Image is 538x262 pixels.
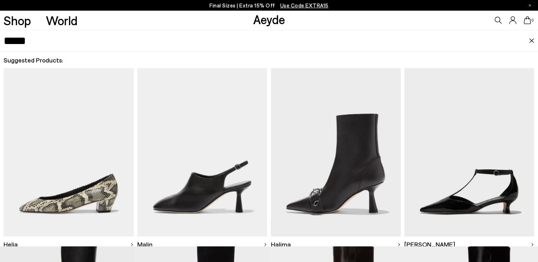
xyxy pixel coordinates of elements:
[271,68,401,236] img: Descriptive text
[280,2,329,9] span: Navigate to /collections/ss25-final-sizes
[531,18,534,22] span: 0
[397,243,401,246] img: svg%3E
[4,68,133,236] img: Descriptive text
[263,243,267,246] img: svg%3E
[137,240,153,249] span: Malin
[404,236,534,252] a: [PERSON_NAME]
[404,68,534,236] img: Descriptive text
[137,68,267,236] img: Descriptive text
[130,243,134,246] img: svg%3E
[4,56,534,65] h2: Suggested Products:
[137,236,267,252] a: Malin
[209,1,329,10] p: Final Sizes | Extra 15% Off
[253,12,285,27] a: Aeyde
[529,38,534,43] img: close.svg
[271,240,291,249] span: Halima
[271,236,401,252] a: Halima
[524,16,531,24] a: 0
[404,240,455,249] span: [PERSON_NAME]
[531,243,534,246] img: svg%3E
[4,236,133,252] a: Helia
[46,14,78,27] a: World
[4,14,31,27] a: Shop
[4,240,18,249] span: Helia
